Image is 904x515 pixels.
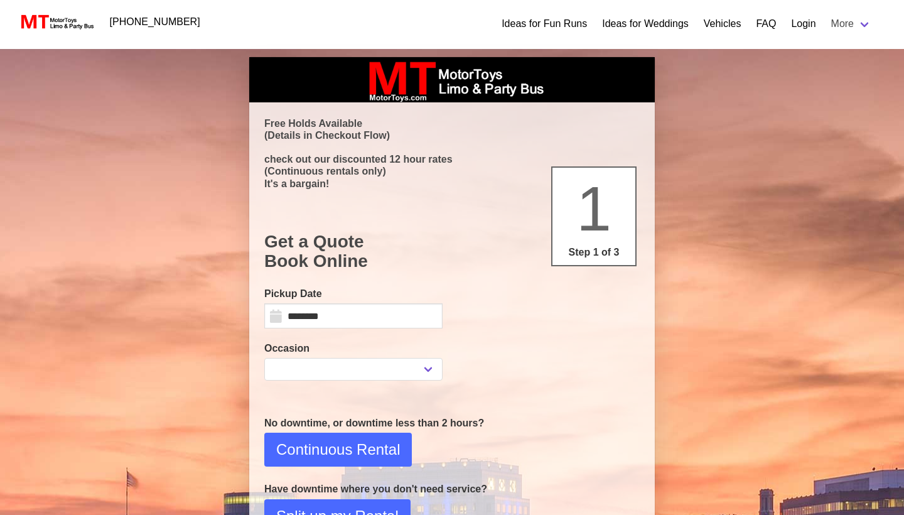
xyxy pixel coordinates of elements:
p: No downtime, or downtime less than 2 hours? [264,416,640,431]
a: [PHONE_NUMBER] [102,9,208,35]
a: Ideas for Fun Runs [502,16,587,31]
button: Continuous Rental [264,433,412,467]
p: It's a bargain! [264,178,640,190]
p: Free Holds Available [264,117,640,129]
span: 1 [576,173,611,244]
p: (Details in Checkout Flow) [264,129,640,141]
p: (Continuous rentals only) [264,165,640,177]
h1: Get a Quote Book Online [264,232,640,271]
a: Ideas for Weddings [602,16,689,31]
p: Have downtime where you don't need service? [264,482,640,497]
img: MotorToys Logo [18,13,95,31]
p: check out our discounted 12 hour rates [264,153,640,165]
a: FAQ [756,16,776,31]
a: Login [791,16,815,31]
a: More [824,11,879,36]
p: Step 1 of 3 [557,245,630,260]
label: Pickup Date [264,286,443,301]
a: Vehicles [704,16,741,31]
label: Occasion [264,341,443,356]
span: Continuous Rental [276,438,400,461]
img: box_logo_brand.jpeg [358,57,546,102]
